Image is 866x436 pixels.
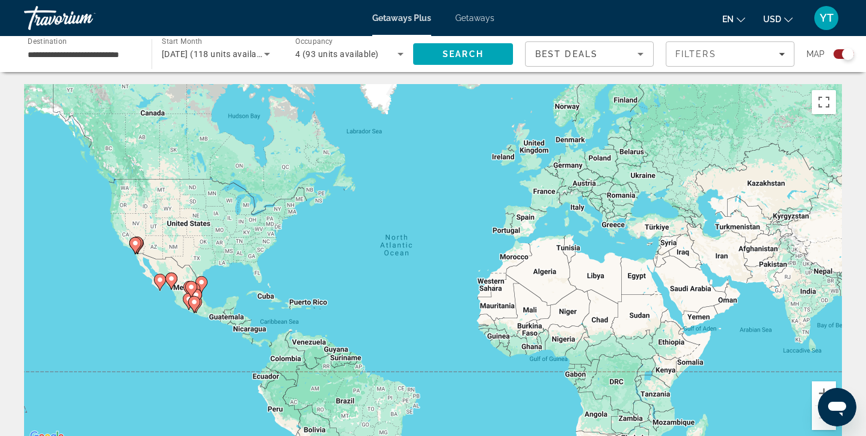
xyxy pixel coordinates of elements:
[806,46,825,62] span: Map
[28,47,136,62] input: Select destination
[820,12,834,24] span: YT
[763,10,793,28] button: Change currency
[295,37,333,46] span: Occupancy
[24,2,144,34] a: Travorium
[535,49,598,59] span: Best Deals
[666,41,794,67] button: Filters
[535,47,643,61] mat-select: Sort by
[28,37,67,45] span: Destination
[162,49,271,59] span: [DATE] (118 units available)
[812,90,836,114] button: Toggle fullscreen view
[812,406,836,430] button: Zoom out
[722,14,734,24] span: en
[455,13,494,23] a: Getaways
[295,49,379,59] span: 4 (93 units available)
[675,49,716,59] span: Filters
[443,49,484,59] span: Search
[818,388,856,426] iframe: Button to launch messaging window
[722,10,745,28] button: Change language
[413,43,513,65] button: Search
[162,37,202,46] span: Start Month
[372,13,431,23] a: Getaways Plus
[812,381,836,405] button: Zoom in
[811,5,842,31] button: User Menu
[763,14,781,24] span: USD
